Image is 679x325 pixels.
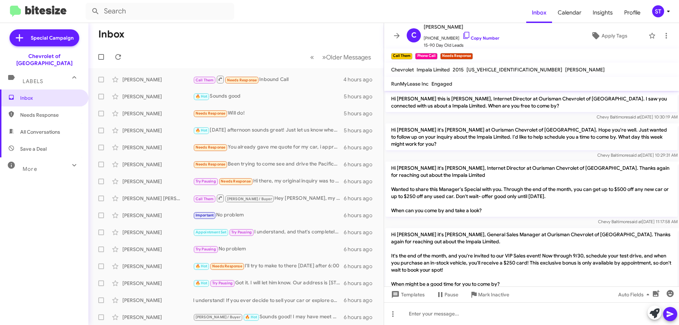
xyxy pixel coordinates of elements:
small: Call Them [391,53,412,59]
div: 6 hours ago [344,229,378,236]
button: Mark Inactive [464,288,515,301]
span: Chevrolet [391,66,414,73]
button: Templates [384,288,430,301]
span: Important [196,213,214,217]
span: Call Them [196,197,214,201]
button: Auto Fields [613,288,658,301]
div: [PERSON_NAME] [122,93,193,100]
p: Hi [PERSON_NAME] it's [PERSON_NAME] at Ourisman Chevrolet of [GEOGRAPHIC_DATA]. Hope you're well.... [385,123,678,150]
span: [PHONE_NUMBER] [424,31,499,42]
span: Mark Inactive [478,288,509,301]
span: said at [629,219,642,224]
div: [PERSON_NAME] [122,229,193,236]
span: Save a Deal [20,145,47,152]
nav: Page navigation example [306,50,375,64]
span: Pause [445,288,458,301]
span: [US_VEHICLE_IDENTIFICATION_NUMBER] [466,66,562,73]
div: [PERSON_NAME] [122,127,193,134]
div: ST [652,5,664,17]
span: Apply Tags [602,29,627,42]
div: 6 hours ago [344,212,378,219]
div: 6 hours ago [344,161,378,168]
span: Needs Response [196,145,226,150]
span: [PERSON_NAME] / Buyer [227,197,272,201]
span: Labels [23,78,43,85]
a: Calendar [552,2,587,23]
div: Sounds good [193,92,344,100]
a: Copy Number [462,35,499,41]
button: Next [318,50,375,64]
div: [PERSON_NAME] [122,144,193,151]
div: 6 hours ago [344,144,378,151]
p: Hi [PERSON_NAME] it's [PERSON_NAME], General Sales Manager at Ourisman Chevrolet of [GEOGRAPHIC_D... [385,228,678,290]
div: 6 hours ago [344,314,378,321]
h1: Inbox [98,29,124,40]
span: 🔥 Hot [196,94,208,99]
div: I understand! If you ever decide to sell your car or explore options in the furure, don't hesitat... [193,297,344,304]
span: Chevy Baltimore [DATE] 10:29:31 AM [597,152,678,158]
span: Templates [390,288,425,301]
div: 5 hours ago [344,93,378,100]
div: Hey [PERSON_NAME], my manager’s been paying up to 180% over market for trades this week. If yours... [193,194,344,203]
span: [PERSON_NAME] [424,23,499,31]
span: Auto Fields [618,288,652,301]
div: I'll try to make to there [DATE] after 6:00 [193,262,344,270]
span: Call Them [196,78,214,82]
div: No problem [193,245,344,253]
div: You already gave me quote for my car, i appreciate your team taking the time to work on me with t... [193,143,344,151]
span: Needs Response [227,78,257,82]
span: Needs Response [20,111,80,118]
span: Needs Response [196,162,226,167]
span: C [411,30,417,41]
p: Hi [PERSON_NAME] it's [PERSON_NAME], Internet Director at Ourisman Chevrolet of [GEOGRAPHIC_DATA]... [385,162,678,217]
span: [PERSON_NAME] / Buyer [196,315,240,319]
div: [PERSON_NAME] [122,212,193,219]
span: Try Pausing [212,281,233,285]
button: Apply Tags [573,29,645,42]
div: [PERSON_NAME] [122,297,193,304]
div: [PERSON_NAME] [PERSON_NAME] [122,195,193,202]
div: 6 hours ago [344,178,378,185]
span: « [310,53,314,62]
span: Try Pausing [196,247,216,251]
div: 6 hours ago [344,195,378,202]
a: Inbox [526,2,552,23]
span: 2015 [453,66,464,73]
div: [PERSON_NAME] [122,76,193,83]
div: 6 hours ago [344,263,378,270]
span: All Conversations [20,128,60,135]
span: 15-90 Day Old Leads [424,42,499,49]
div: Hi there, my original inquiry was to see if [PERSON_NAME] would be interested in sponsoring the s... [193,177,344,185]
a: Profile [619,2,646,23]
div: 5 hours ago [344,110,378,117]
span: Needs Response [196,111,226,116]
span: Appointment Set [196,230,227,234]
div: [PERSON_NAME] [122,314,193,321]
div: [PERSON_NAME] [122,178,193,185]
div: [PERSON_NAME] [122,280,193,287]
span: Older Messages [326,53,371,61]
div: [PERSON_NAME] [122,246,193,253]
span: » [322,53,326,62]
div: [DATE] afternoon sounds great! Just let us know when you're able to make it, and we'll be ready t... [193,126,344,134]
button: Pause [430,288,464,301]
div: Been trying to come see and drive the Pacifica. It always seems to be in the shop. Is there somet... [193,160,344,168]
a: Special Campaign [10,29,79,46]
small: Needs Response [440,53,473,59]
div: 6 hours ago [344,297,378,304]
span: [PERSON_NAME] [565,66,605,73]
div: 6 hours ago [344,280,378,287]
div: [PERSON_NAME] [122,161,193,168]
div: Sounds good! I may have meet with one of my floor partners they will be waiting for you! [193,313,344,321]
span: Chevy Baltimore [DATE] 11:17:58 AM [598,219,678,224]
div: Inbound Call [193,75,343,84]
span: 🔥 Hot [196,128,208,133]
button: ST [646,5,671,17]
span: Try Pausing [231,230,252,234]
span: Needs Response [221,179,251,184]
span: Needs Response [212,264,242,268]
div: [PERSON_NAME] [122,263,193,270]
